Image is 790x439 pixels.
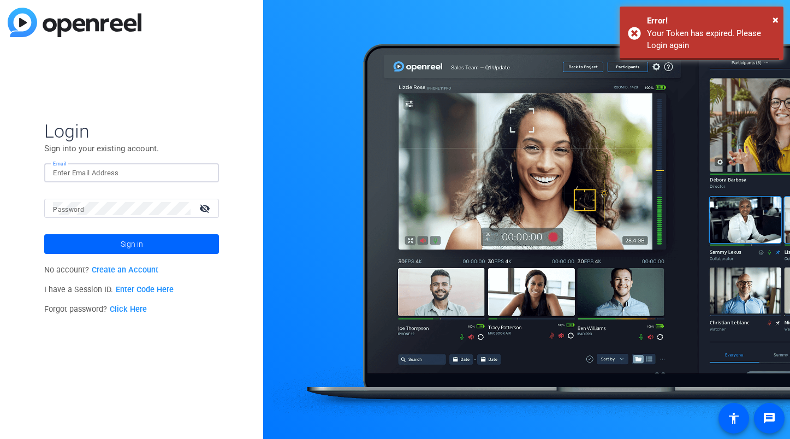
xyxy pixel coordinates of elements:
[727,412,740,425] mat-icon: accessibility
[53,206,84,213] mat-label: Password
[116,285,174,294] a: Enter Code Here
[44,265,158,275] span: No account?
[44,120,219,143] span: Login
[121,230,143,258] span: Sign in
[8,8,141,37] img: blue-gradient.svg
[53,167,210,180] input: Enter Email Address
[92,265,158,275] a: Create an Account
[773,11,779,28] button: Close
[647,15,775,27] div: Error!
[44,143,219,155] p: Sign into your existing account.
[193,200,219,216] mat-icon: visibility_off
[763,412,776,425] mat-icon: message
[110,305,147,314] a: Click Here
[44,285,174,294] span: I have a Session ID.
[773,13,779,26] span: ×
[44,305,147,314] span: Forgot password?
[53,161,67,167] mat-label: Email
[647,27,775,52] div: Your Token has expired. Please Login again
[44,234,219,254] button: Sign in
